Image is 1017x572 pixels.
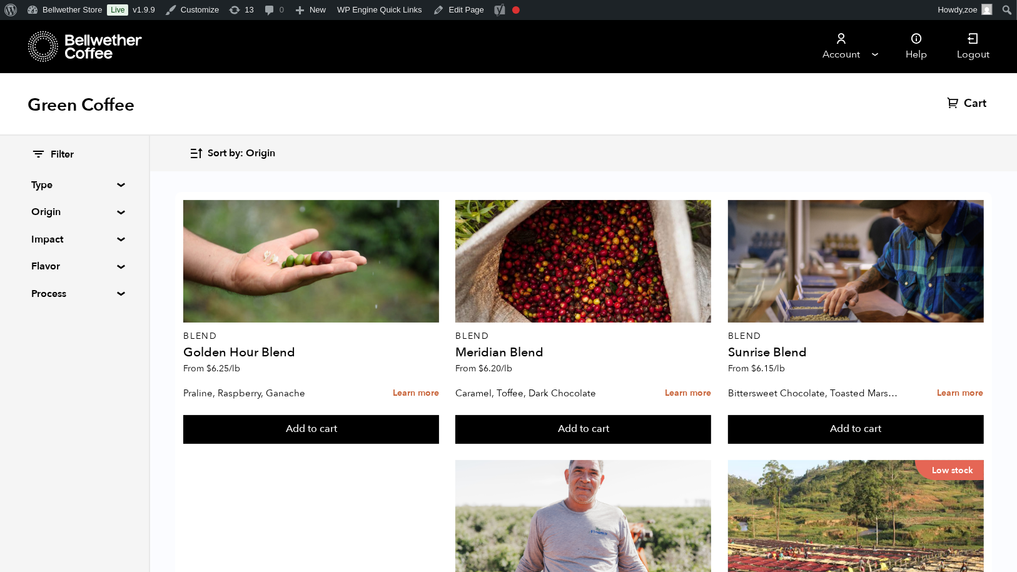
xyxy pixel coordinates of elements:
bdi: 6.15 [751,363,785,374]
a: Help [891,20,942,73]
a: Account [803,20,880,73]
span: $ [751,363,756,374]
a: Learn more [393,380,439,407]
bdi: 6.20 [478,363,512,374]
span: Cart [964,96,986,111]
h4: Golden Hour Blend [183,346,439,359]
bdi: 6.25 [206,363,240,374]
h4: Sunrise Blend [728,346,984,359]
span: /lb [229,363,240,374]
button: Add to cart [728,415,984,444]
span: $ [478,363,483,374]
span: From [728,363,785,374]
span: /lb [774,363,785,374]
p: Caramel, Toffee, Dark Chocolate [455,384,629,403]
span: zoe [964,5,978,14]
button: Add to cart [455,415,711,444]
span: /lb [501,363,512,374]
span: From [455,363,512,374]
p: Blend [728,332,984,341]
h4: Meridian Blend [455,346,711,359]
button: Add to cart [183,415,439,444]
button: Sort by: Origin [189,139,275,168]
summary: Flavor [31,259,118,274]
a: Learn more [665,380,711,407]
a: Learn more [938,380,984,407]
p: Blend [183,332,439,341]
span: $ [206,363,211,374]
span: Sort by: Origin [208,147,275,161]
h1: Green Coffee [28,94,134,116]
span: Filter [51,148,74,162]
a: Cart [947,96,989,111]
span: From [183,363,240,374]
a: Logout [942,20,1004,73]
p: Low stock [915,460,984,480]
summary: Impact [31,232,118,247]
summary: Origin [31,204,118,219]
div: Focus keyphrase not set [512,6,520,14]
summary: Process [31,286,118,301]
p: Praline, Raspberry, Ganache [183,384,357,403]
a: Live [107,4,128,16]
summary: Type [31,178,118,193]
p: Blend [455,332,711,341]
p: Bittersweet Chocolate, Toasted Marshmallow, Candied Orange, Praline [728,384,902,403]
